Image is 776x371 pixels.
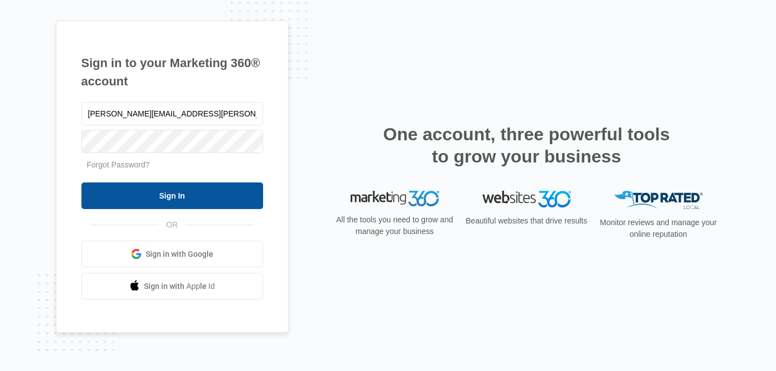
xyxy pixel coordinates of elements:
a: Sign in with Apple Id [81,273,263,299]
img: Marketing 360 [351,191,439,206]
p: Monitor reviews and manage your online reputation [597,217,721,240]
img: Top Rated Local [614,191,703,209]
p: Beautiful websites that drive results [465,215,589,227]
input: Sign In [81,182,263,209]
p: All the tools you need to grow and manage your business [333,214,457,237]
a: Forgot Password? [87,160,150,169]
span: Sign in with Google [146,248,213,260]
a: Sign in with Google [81,241,263,267]
img: Websites 360 [482,191,571,207]
span: Sign in with Apple Id [144,281,215,292]
h2: One account, three powerful tools to grow your business [380,123,674,167]
h1: Sign in to your Marketing 360® account [81,54,263,90]
input: Email [81,102,263,125]
span: OR [158,219,186,231]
